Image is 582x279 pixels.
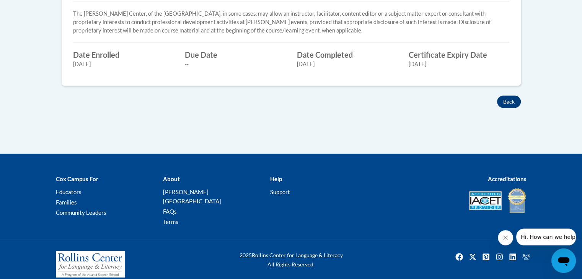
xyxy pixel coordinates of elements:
a: Pinterest [480,251,492,263]
a: Facebook [453,251,465,263]
img: LinkedIn icon [507,251,519,263]
a: Families [56,199,77,206]
img: Pinterest icon [480,251,492,263]
iframe: Close message [498,230,513,245]
div: Rollins Center for Language & Literacy All Rights Reserved. [211,251,372,269]
label: Date Completed [297,50,398,59]
a: Support [270,188,290,195]
a: Educators [56,188,82,195]
a: Linkedin [507,251,519,263]
a: Instagram [493,251,505,263]
img: Facebook group icon [520,251,532,263]
b: Help [270,175,282,182]
label: Certificate Expiry Date [409,50,509,59]
div: [DATE] [409,60,509,68]
img: IDA® Accredited [507,187,527,214]
p: The [PERSON_NAME] Center, of the [GEOGRAPHIC_DATA], in some cases, may allow an instructor, facil... [73,10,509,35]
iframe: Button to launch messaging window [551,248,576,273]
b: Cox Campus For [56,175,98,182]
a: Community Leaders [56,209,106,216]
span: Hi. How can we help? [5,5,62,11]
a: Terms [163,218,178,225]
iframe: Message from company [516,229,576,245]
button: Back [497,96,521,108]
span: 2025 [240,252,252,258]
img: Twitter icon [466,251,479,263]
b: Accreditations [488,175,527,182]
div: [DATE] [297,60,398,68]
a: Twitter [466,251,479,263]
b: About [163,175,179,182]
a: Facebook Group [520,251,532,263]
a: [PERSON_NAME][GEOGRAPHIC_DATA] [163,188,221,204]
img: Instagram icon [493,251,505,263]
img: Rollins Center for Language & Literacy - A Program of the Atlanta Speech School [56,251,125,277]
img: Accredited IACET® Provider [469,191,502,210]
img: Facebook icon [453,251,465,263]
a: FAQs [163,208,176,215]
label: Due Date [185,50,285,59]
label: Date Enrolled [73,50,174,59]
div: -- [185,60,285,68]
div: [DATE] [73,60,174,68]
